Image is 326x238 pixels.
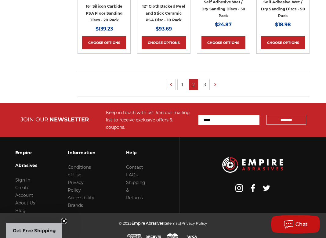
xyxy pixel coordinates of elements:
h3: Empire Abrasives [15,146,37,172]
div: Keep in touch with us! Join our mailing list to receive exclusive offers & coupons. [106,109,192,131]
span: $93.69 [156,26,172,32]
span: Chat [295,222,308,227]
a: 12" Cloth Backed Peel and Stick Ceramic PSA Disc - 10 Pack [142,4,185,22]
a: 2 [189,79,198,90]
span: NEWSLETTER [49,116,89,123]
a: Brands [68,203,83,208]
a: FAQs [126,172,138,178]
a: About Us [15,200,35,206]
a: 1 [178,79,187,90]
a: Privacy Policy [68,180,84,193]
button: Close teaser [61,218,67,224]
a: 3 [200,79,209,90]
a: Choose Options [142,36,186,49]
span: $18.98 [275,22,291,27]
a: Choose Options [82,36,126,49]
a: Accessibility [68,195,94,200]
div: Get Free ShippingClose teaser [6,223,62,238]
a: Contact [126,164,143,170]
p: © 2025 | | [119,219,207,227]
a: Choose Options [261,36,305,49]
h3: Help [126,146,145,159]
img: Empire Abrasives Logo Image [222,157,283,173]
a: Sitemap [165,221,180,225]
a: Conditions of Use [68,164,91,178]
span: $139.23 [96,26,113,32]
a: Create Account [15,185,33,198]
span: JOIN OUR [20,116,48,123]
a: Privacy Policy [181,221,207,225]
span: $24.87 [215,22,232,27]
a: Blog [15,208,26,213]
a: Sign In [15,177,30,183]
span: Empire Abrasives [132,221,164,225]
a: Shipping & Returns [126,180,145,200]
h3: Information [68,146,96,159]
span: Get Free Shipping [13,228,56,233]
button: Chat [271,215,320,233]
a: Choose Options [201,36,245,49]
a: 16" Silicon Carbide PSA Floor Sanding Discs - 20 Pack [86,4,123,22]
